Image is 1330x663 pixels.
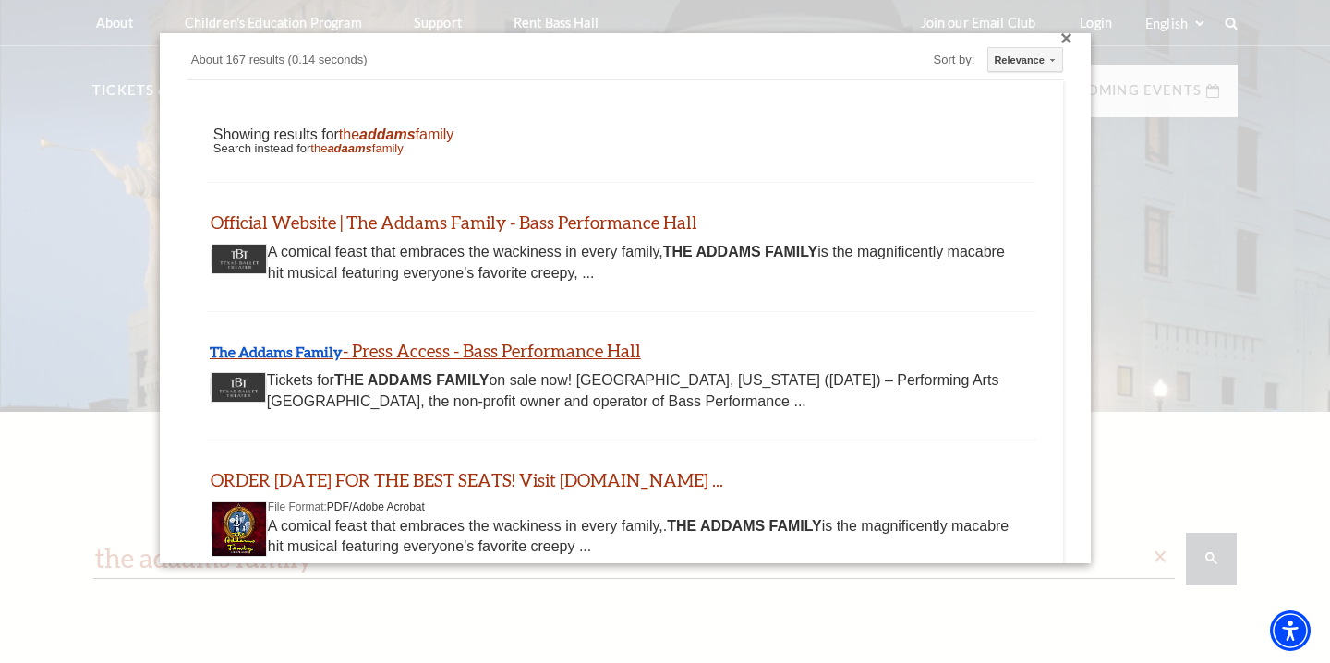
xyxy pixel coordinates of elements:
[994,48,1035,73] div: Relevance
[218,242,1024,283] div: A comical feast that embraces the wackiness in every family, is the magnificently macabre hit mus...
[327,500,425,513] span: PDF/Adobe Acrobat
[210,340,641,361] a: The Addams Family - Press Access - Bass Performance Hall - open in a new tab
[667,518,822,534] b: THE ADDAMS FAMILY
[207,127,1035,142] div: Showing results for
[210,343,343,360] b: The Addams Family
[211,211,697,233] a: Official Website | The Addams Family - Bass Performance Hall - open in a new tab
[310,141,403,155] a: the family
[218,516,1024,558] div: A comical feast that embraces the wackiness in every family,. is the magnificently macabre hit mu...
[211,469,723,490] a: ORDER TODAY FOR THE BEST SEATS! Visit www.basshall.com ... - open in a new tab
[207,142,1035,154] div: Search instead for
[212,501,267,557] img: Thumbnail image
[334,372,490,388] b: THE ADDAMS FAMILY
[1061,33,1072,44] div: Close dialog
[663,244,818,259] b: THE ADDAMS FAMILY
[1270,610,1311,651] div: Accessibility Menu
[210,378,267,395] a: Thumbnail image - open in a new tab
[217,370,1025,412] div: Tickets for on sale now! [GEOGRAPHIC_DATA], [US_STATE] ([DATE]) – Performing Arts [GEOGRAPHIC_DAT...
[212,244,267,274] img: Thumbnail image
[327,141,371,155] i: adaams
[211,249,268,267] a: Thumbnail image - open in a new tab
[268,500,327,513] span: File Format:
[934,49,980,71] div: Sort by:
[339,127,454,142] a: the family
[359,127,415,142] i: addams
[187,50,701,75] div: About 167 results (0.14 seconds)
[211,372,266,403] img: Thumbnail image
[211,519,268,536] a: Thumbnail image - open in a new tab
